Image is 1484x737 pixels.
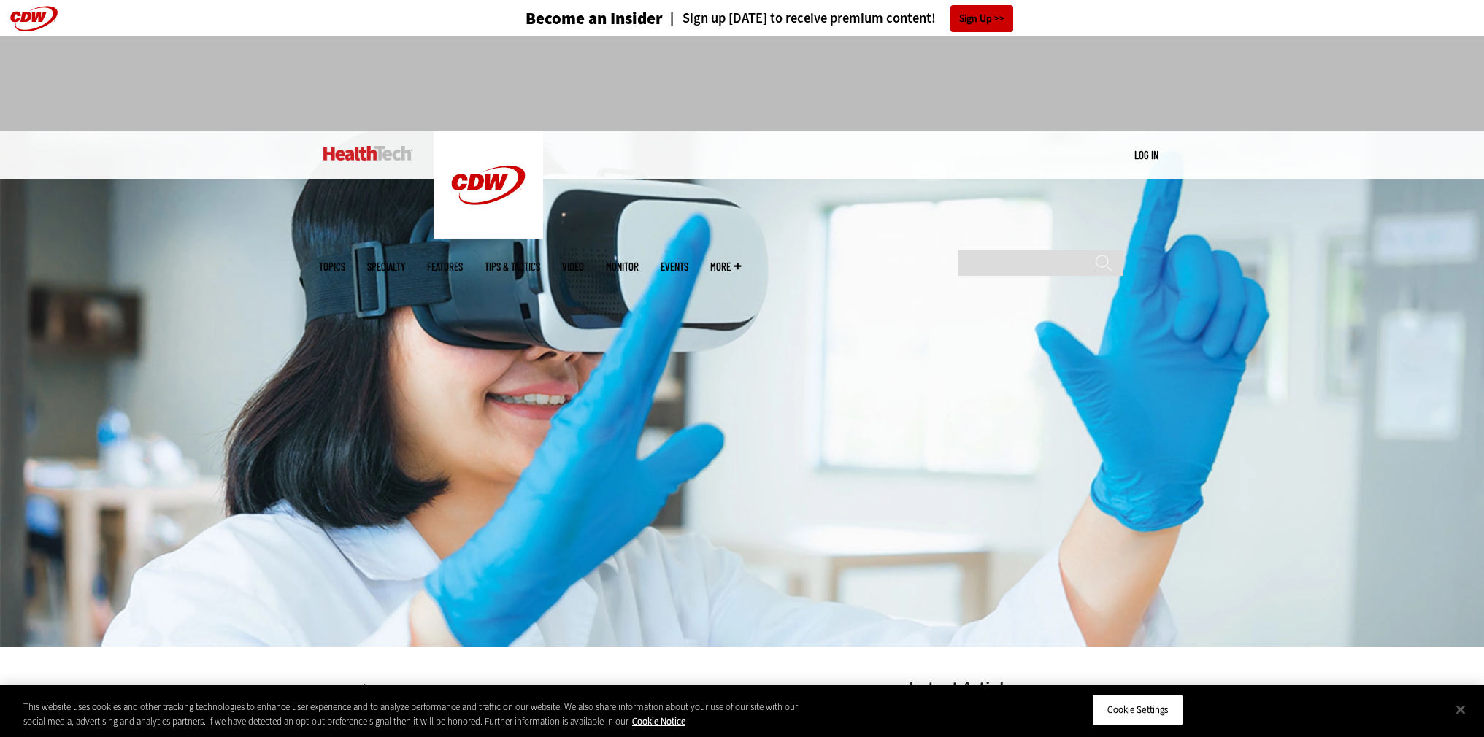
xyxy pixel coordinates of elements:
[1092,695,1183,725] button: Cookie Settings
[1134,148,1158,161] a: Log in
[1134,147,1158,163] div: User menu
[562,261,584,272] a: Video
[909,679,1128,698] h3: Latest Articles
[661,261,688,272] a: Events
[471,10,663,27] a: Become an Insider
[485,261,540,272] a: Tips & Tactics
[434,228,543,243] a: CDW
[710,261,741,272] span: More
[1445,693,1477,725] button: Close
[341,684,352,690] a: Home
[434,131,543,239] img: Home
[606,261,639,272] a: MonITor
[367,261,405,272] span: Specialty
[663,12,936,26] a: Sign up [DATE] to receive premium content!
[23,700,816,728] div: This website uses cookies and other tracking technologies to enhance user experience and to analy...
[477,51,1008,117] iframe: advertisement
[341,679,871,691] div: »
[526,10,663,27] h3: Become an Insider
[319,261,345,272] span: Topics
[323,146,412,161] img: Home
[427,261,463,272] a: Features
[950,5,1013,32] a: Sign Up
[371,684,418,690] a: Patient-Centered Care
[632,715,685,728] a: More information about your privacy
